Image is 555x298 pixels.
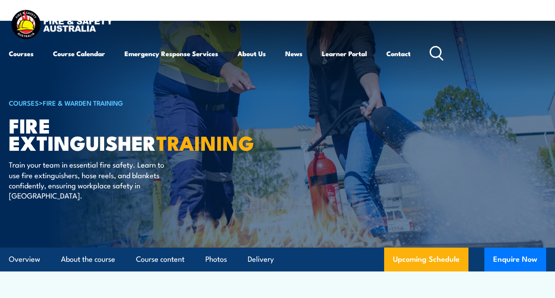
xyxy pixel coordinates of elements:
[9,98,39,107] a: COURSES
[248,248,274,271] a: Delivery
[156,127,254,157] strong: TRAINING
[61,248,115,271] a: About the course
[125,43,218,64] a: Emergency Response Services
[205,248,227,271] a: Photos
[43,98,123,107] a: Fire & Warden Training
[9,43,34,64] a: Courses
[9,97,227,108] h6: >
[386,43,411,64] a: Contact
[384,248,468,271] a: Upcoming Schedule
[9,116,227,151] h1: Fire Extinguisher
[9,159,170,201] p: Train your team in essential fire safety. Learn to use fire extinguishers, hose reels, and blanke...
[322,43,367,64] a: Learner Portal
[136,248,185,271] a: Course content
[285,43,302,64] a: News
[9,248,40,271] a: Overview
[238,43,266,64] a: About Us
[53,43,105,64] a: Course Calendar
[484,248,546,271] button: Enquire Now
